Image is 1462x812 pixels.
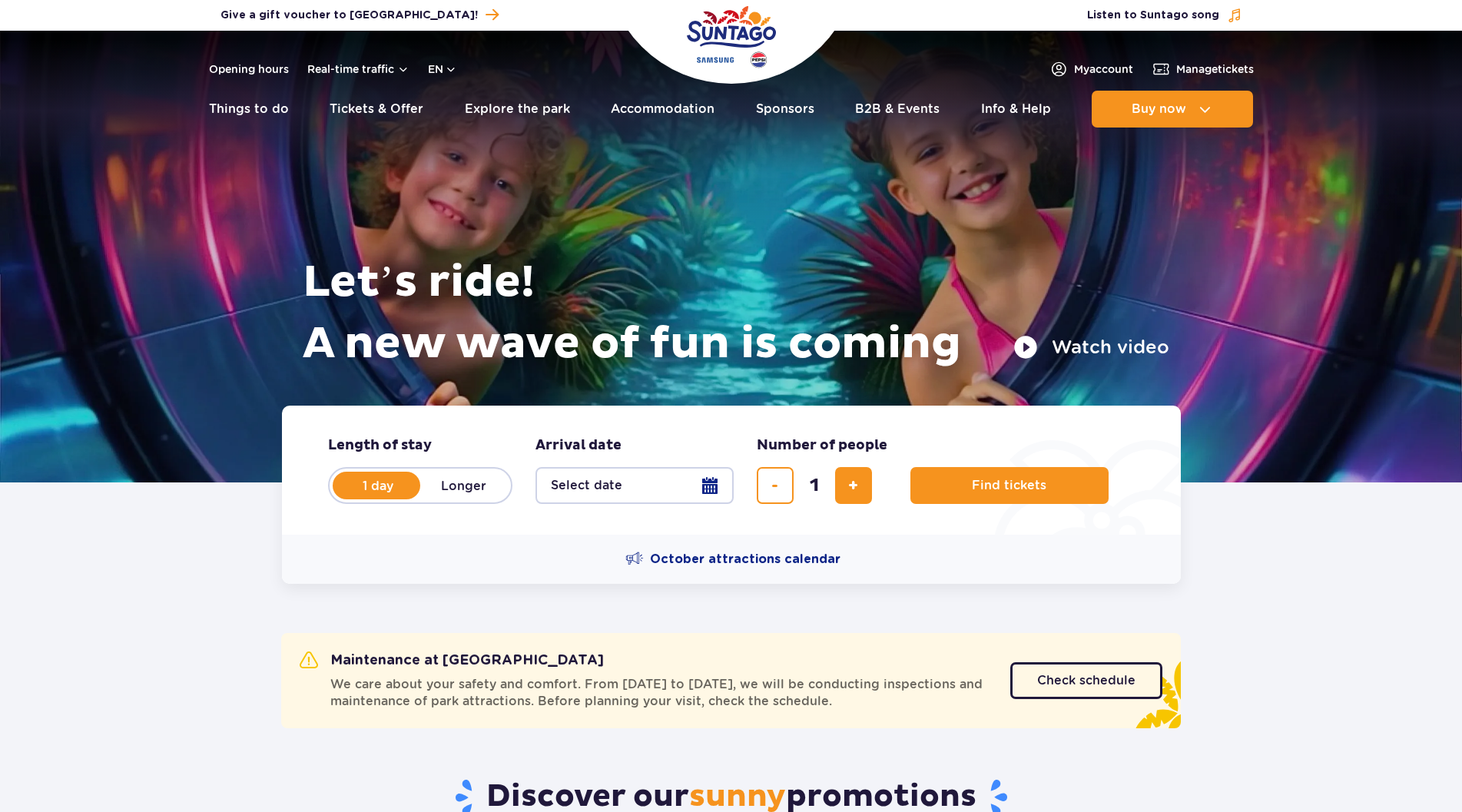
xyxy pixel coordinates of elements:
a: Check schedule [1010,662,1162,699]
label: Longer [420,469,508,502]
a: Accommodation [611,91,714,128]
a: Opening hours [209,61,289,77]
span: My account [1074,61,1133,77]
span: Manage tickets [1176,61,1254,77]
button: Buy now [1092,91,1253,128]
button: add ticket [835,467,872,504]
span: Arrival date [535,436,622,455]
span: Buy now [1132,102,1186,116]
span: Listen to Suntago song [1087,8,1219,23]
a: Managetickets [1152,60,1254,78]
a: Sponsors [756,91,814,128]
button: en [428,61,457,77]
a: Tickets & Offer [330,91,423,128]
label: 1 day [334,469,422,502]
a: Things to do [209,91,289,128]
span: Number of people [757,436,887,455]
a: October attractions calendar [625,550,840,568]
input: number of tickets [796,467,833,504]
span: October attractions calendar [650,551,840,568]
button: Watch video [1013,335,1169,360]
a: Myaccount [1049,60,1133,78]
form: Planning your visit to Park of Poland [282,406,1181,535]
span: Check schedule [1037,674,1135,687]
button: Listen to Suntago song [1087,8,1242,23]
a: Give a gift voucher to [GEOGRAPHIC_DATA]! [220,5,499,25]
span: We care about your safety and comfort. From [DATE] to [DATE], we will be conducting inspections a... [330,676,992,710]
button: remove ticket [757,467,794,504]
a: Info & Help [981,91,1051,128]
button: Find tickets [910,467,1109,504]
a: Explore the park [465,91,570,128]
button: Real-time traffic [307,63,409,75]
h2: Maintenance at [GEOGRAPHIC_DATA] [300,651,604,670]
span: Length of stay [328,436,432,455]
a: B2B & Events [855,91,940,128]
h1: Let’s ride! A new wave of fun is coming [303,252,1169,375]
button: Select date [535,467,734,504]
span: Find tickets [972,479,1046,492]
span: Give a gift voucher to [GEOGRAPHIC_DATA]! [220,8,478,23]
